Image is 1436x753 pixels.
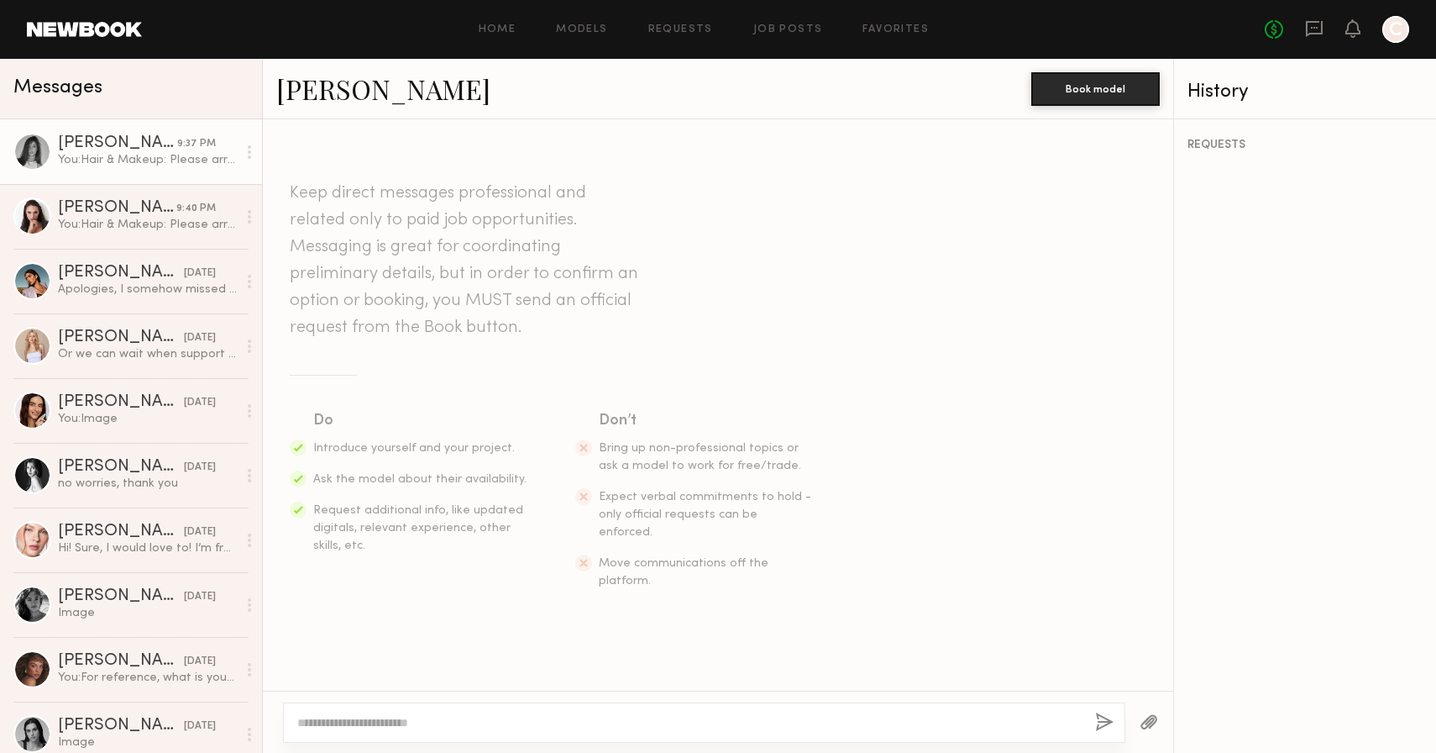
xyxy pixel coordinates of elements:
[58,735,237,750] div: Image
[58,282,237,298] div: Apologies, I somehow missed this! Thank you so much! Hope to work together another time and hope ...
[184,395,216,411] div: [DATE]
[58,588,184,605] div: [PERSON_NAME]
[177,136,216,152] div: 9:37 PM
[176,201,216,217] div: 9:40 PM
[599,409,814,433] div: Don’t
[648,24,713,35] a: Requests
[599,492,811,538] span: Expect verbal commitments to hold - only official requests can be enforced.
[184,330,216,346] div: [DATE]
[184,654,216,670] div: [DATE]
[184,266,216,282] div: [DATE]
[313,505,523,551] span: Request additional info, like updated digitals, relevant experience, other skills, etc.
[58,524,184,540] div: [PERSON_NAME]
[58,329,184,346] div: [PERSON_NAME]
[313,474,527,485] span: Ask the model about their availability.
[58,476,237,492] div: no worries, thank you
[862,24,929,35] a: Favorites
[58,459,184,476] div: [PERSON_NAME]
[58,135,177,152] div: [PERSON_NAME]
[1031,72,1160,106] button: Book model
[58,265,184,282] div: [PERSON_NAME]
[290,180,642,341] header: Keep direct messages professional and related only to paid job opportunities. Messaging is great ...
[276,71,490,107] a: [PERSON_NAME]
[58,411,237,427] div: You: Image
[313,443,515,454] span: Introduce yourself and your project.
[479,24,516,35] a: Home
[58,670,237,686] div: You: For reference, what is your rate for perpetual usage?
[58,217,237,233] div: You: Hair & Makeup: Please arrive with clean, natural skin and minimal makeup — think dewy, sun-k...
[313,409,528,433] div: Do
[1187,82,1423,102] div: History
[58,200,176,217] div: [PERSON_NAME]
[1382,16,1409,43] a: C
[184,460,216,476] div: [DATE]
[58,540,237,556] div: Hi! Sure, I would love to! I’m from OC so I usually come there fit no less than $200! Can we work...
[58,346,237,362] div: Or we can wait when support team responds Sorry
[1031,81,1160,95] a: Book model
[184,719,216,735] div: [DATE]
[599,558,768,587] span: Move communications off the platform.
[753,24,823,35] a: Job Posts
[58,718,184,735] div: [PERSON_NAME]
[13,78,102,97] span: Messages
[1187,140,1423,151] div: REQUESTS
[184,524,216,540] div: [DATE]
[184,589,216,605] div: [DATE]
[58,394,184,411] div: [PERSON_NAME]
[556,24,607,35] a: Models
[58,152,237,168] div: You: Hair & Makeup: Please arrive with clean, natural skin and minimal makeup — think dewy, sun-k...
[58,653,184,670] div: [PERSON_NAME]
[58,605,237,621] div: Image
[599,443,801,471] span: Bring up non-professional topics or ask a model to work for free/trade.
